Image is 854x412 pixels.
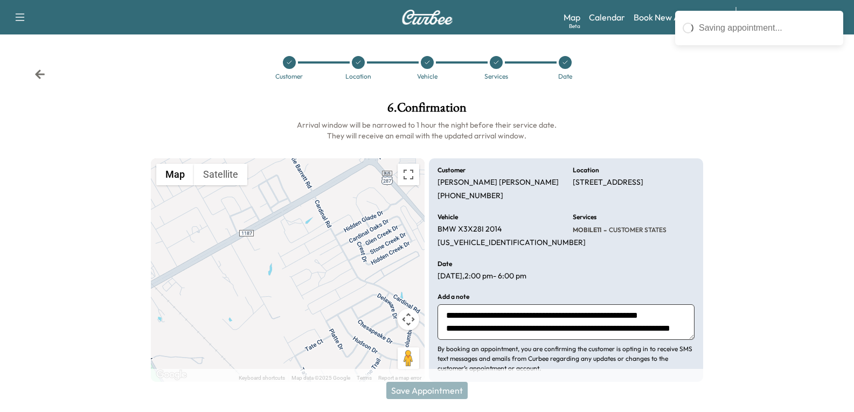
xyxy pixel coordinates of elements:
span: MOBILE11 [573,226,601,234]
img: Curbee Logo [401,10,453,25]
button: Show satellite imagery [194,164,247,185]
button: Show street map [156,164,194,185]
button: Map camera controls [398,309,419,330]
a: Book New Appointment [634,11,725,24]
div: Customer [275,73,303,80]
img: Google [154,368,189,382]
a: MapBeta [564,11,580,24]
div: Location [345,73,371,80]
span: CUSTOMER STATES [607,226,666,234]
div: Vehicle [417,73,438,80]
a: Open this area in Google Maps (opens a new window) [154,368,189,382]
p: By booking an appointment, you are confirming the customer is opting in to receive SMS text messa... [438,344,694,373]
p: [DATE] , 2:00 pm - 6:00 pm [438,271,526,281]
h6: Date [438,261,452,267]
button: Drag Pegman onto the map to open Street View [398,347,419,369]
div: Saving appointment... [699,22,836,34]
p: [PERSON_NAME] [PERSON_NAME] [438,178,559,187]
div: Date [558,73,572,80]
h1: 6 . Confirmation [151,101,703,120]
h6: Customer [438,167,466,173]
h6: Arrival window will be narrowed to 1 hour the night before their service date. They will receive ... [151,120,703,141]
a: Calendar [589,11,625,24]
div: Beta [569,22,580,30]
p: [US_VEHICLE_IDENTIFICATION_NUMBER] [438,238,586,248]
h6: Location [573,167,599,173]
span: - [601,225,607,235]
button: Toggle fullscreen view [398,164,419,185]
h6: Vehicle [438,214,458,220]
div: Services [484,73,508,80]
h6: Services [573,214,596,220]
p: BMW X3X28I 2014 [438,225,502,234]
div: Back [34,69,45,80]
p: [PHONE_NUMBER] [438,191,503,201]
h6: Add a note [438,294,469,300]
p: [STREET_ADDRESS] [573,178,643,187]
